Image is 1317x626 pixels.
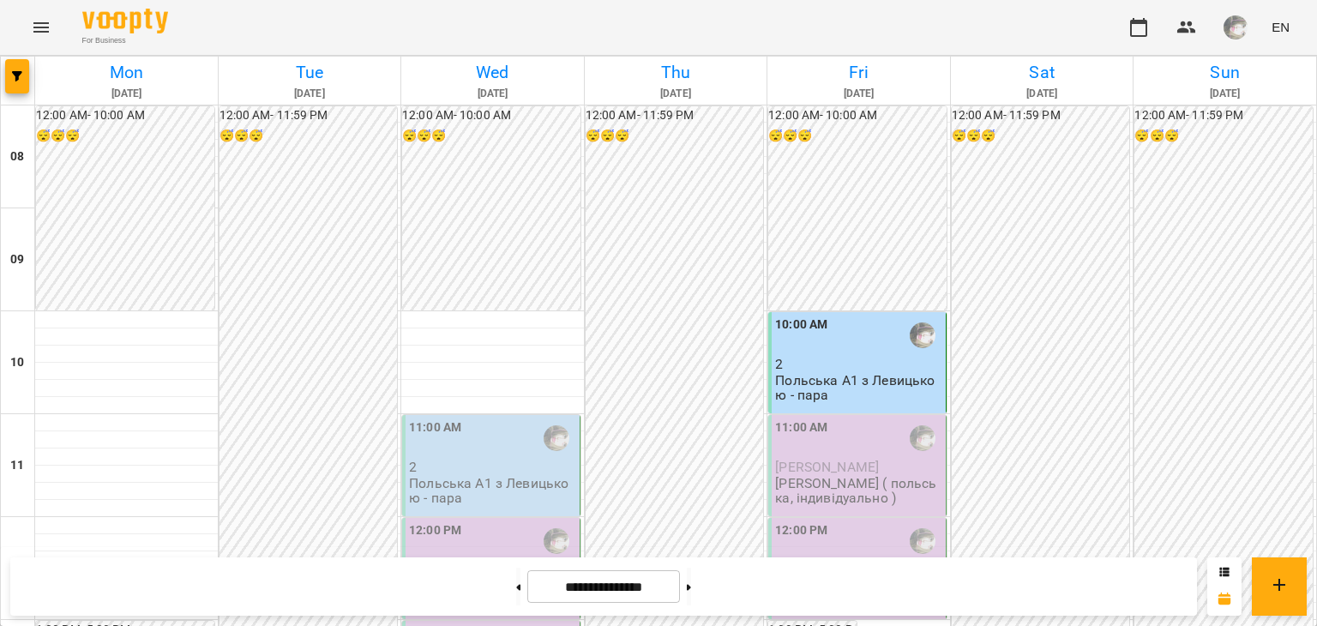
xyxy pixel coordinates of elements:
[587,86,765,102] h6: [DATE]
[775,459,879,475] span: [PERSON_NAME]
[409,418,461,437] label: 11:00 AM
[404,59,581,86] h6: Wed
[38,86,215,102] h6: [DATE]
[10,147,24,166] h6: 08
[910,322,935,348] img: Левицька Софія Сергіївна (п)
[775,521,827,540] label: 12:00 PM
[910,528,935,554] img: Левицька Софія Сергіївна (п)
[775,373,942,403] p: Польська А1 з Левицькою - пара
[586,106,764,125] h6: 12:00 AM - 11:59 PM
[587,59,765,86] h6: Thu
[953,86,1131,102] h6: [DATE]
[409,521,461,540] label: 12:00 PM
[586,127,764,146] h6: 😴😴😴
[1224,15,1248,39] img: e3906ac1da6b2fc8356eee26edbd6dfe.jpg
[1136,59,1314,86] h6: Sun
[36,127,214,146] h6: 😴😴😴
[221,59,399,86] h6: Tue
[952,127,1130,146] h6: 😴😴😴
[953,59,1131,86] h6: Sat
[1134,106,1313,125] h6: 12:00 AM - 11:59 PM
[775,476,942,506] p: [PERSON_NAME] ( польська, індивідуально )
[952,106,1130,125] h6: 12:00 AM - 11:59 PM
[10,456,24,475] h6: 11
[221,86,399,102] h6: [DATE]
[38,59,215,86] h6: Mon
[10,353,24,372] h6: 10
[10,250,24,269] h6: 09
[544,425,569,451] img: Левицька Софія Сергіївна (п)
[1265,11,1296,43] button: EN
[910,425,935,451] img: Левицька Софія Сергіївна (п)
[768,127,947,146] h6: 😴😴😴
[219,127,398,146] h6: 😴😴😴
[775,357,942,371] p: 2
[768,106,947,125] h6: 12:00 AM - 10:00 AM
[402,106,580,125] h6: 12:00 AM - 10:00 AM
[1136,86,1314,102] h6: [DATE]
[409,460,576,474] p: 2
[775,418,827,437] label: 11:00 AM
[219,106,398,125] h6: 12:00 AM - 11:59 PM
[1134,127,1313,146] h6: 😴😴😴
[770,59,947,86] h6: Fri
[404,86,581,102] h6: [DATE]
[770,86,947,102] h6: [DATE]
[775,316,827,334] label: 10:00 AM
[402,127,580,146] h6: 😴😴😴
[36,106,214,125] h6: 12:00 AM - 10:00 AM
[409,476,576,506] p: Польська А1 з Левицькою - пара
[544,528,569,554] img: Левицька Софія Сергіївна (п)
[1272,18,1290,36] span: EN
[82,35,168,46] span: For Business
[82,9,168,33] img: Voopty Logo
[21,7,62,48] button: Menu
